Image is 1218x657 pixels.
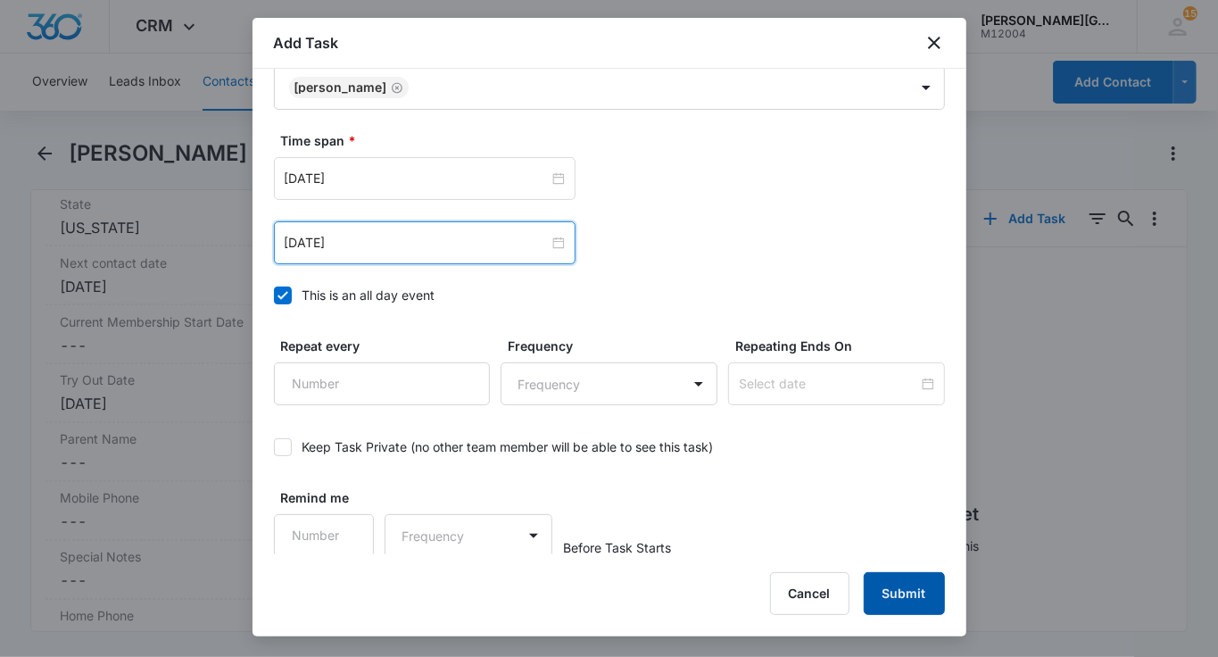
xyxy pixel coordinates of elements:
label: Remind me [281,488,382,507]
label: Time span [281,131,952,150]
input: Number [274,514,375,557]
div: This is an all day event [302,286,435,304]
div: Keep Task Private (no other team member will be able to see this task) [302,437,714,456]
label: Frequency [508,337,725,355]
label: Repeating Ends On [735,337,952,355]
input: Oct 8, 2025 [285,233,549,253]
button: close [924,32,945,54]
input: Select date [739,374,918,394]
span: Before Task Starts [563,538,671,557]
button: Submit [864,572,945,615]
h1: Add Task [274,32,339,54]
input: Oct 8, 2025 [285,169,549,188]
button: Cancel [770,572,849,615]
input: Number [274,362,491,405]
label: Repeat every [281,337,498,355]
div: Remove Elizabeth Vankova [387,81,403,94]
div: [PERSON_NAME] [294,81,387,94]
